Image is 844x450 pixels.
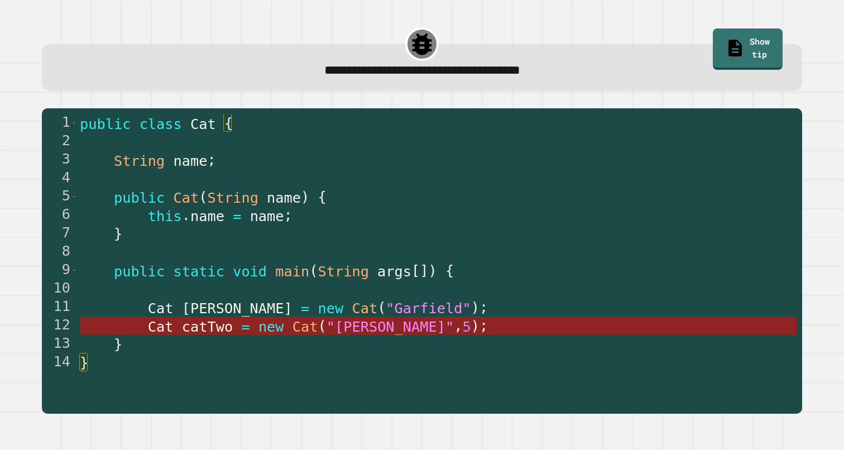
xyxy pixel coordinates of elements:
span: new [258,318,284,334]
div: 5 [42,188,78,206]
span: Toggle code folding, rows 5 through 7 [71,188,77,206]
div: 9 [42,261,78,280]
div: 10 [42,280,78,298]
span: name [173,152,207,169]
span: "Garfield" [386,300,471,316]
span: Toggle code folding, rows 1 through 14 [71,114,77,132]
span: "[PERSON_NAME]" [326,318,453,334]
a: Show tip [713,28,783,70]
div: 14 [42,353,78,372]
span: args [377,263,411,279]
span: Cat [190,116,216,132]
span: public [114,263,165,279]
span: name [250,208,284,224]
div: 13 [42,335,78,353]
span: name [267,189,301,205]
span: String [318,263,368,279]
span: Toggle code folding, rows 9 through 13 [71,261,77,280]
span: = [301,300,309,316]
div: 11 [42,298,78,317]
span: = [233,208,241,224]
span: Cat [292,318,318,334]
span: public [80,116,131,132]
span: = [241,318,250,334]
div: 4 [42,169,78,188]
span: String [207,189,258,205]
span: public [114,189,165,205]
div: 3 [42,151,78,169]
span: static [173,263,224,279]
span: this [148,208,182,224]
div: 2 [42,132,78,151]
span: name [190,208,224,224]
div: 1 [42,114,78,132]
span: Cat [148,318,174,334]
span: Cat [352,300,377,316]
span: 5 [462,318,471,334]
span: main [275,263,309,279]
span: void [233,263,267,279]
span: catTwo [182,318,233,334]
span: [PERSON_NAME] [182,300,292,316]
div: 8 [42,243,78,261]
span: class [139,116,181,132]
span: Cat [173,189,199,205]
span: Cat [148,300,174,316]
span: String [114,152,165,169]
div: 12 [42,317,78,335]
span: new [318,300,343,316]
div: 7 [42,224,78,243]
div: 6 [42,206,78,224]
